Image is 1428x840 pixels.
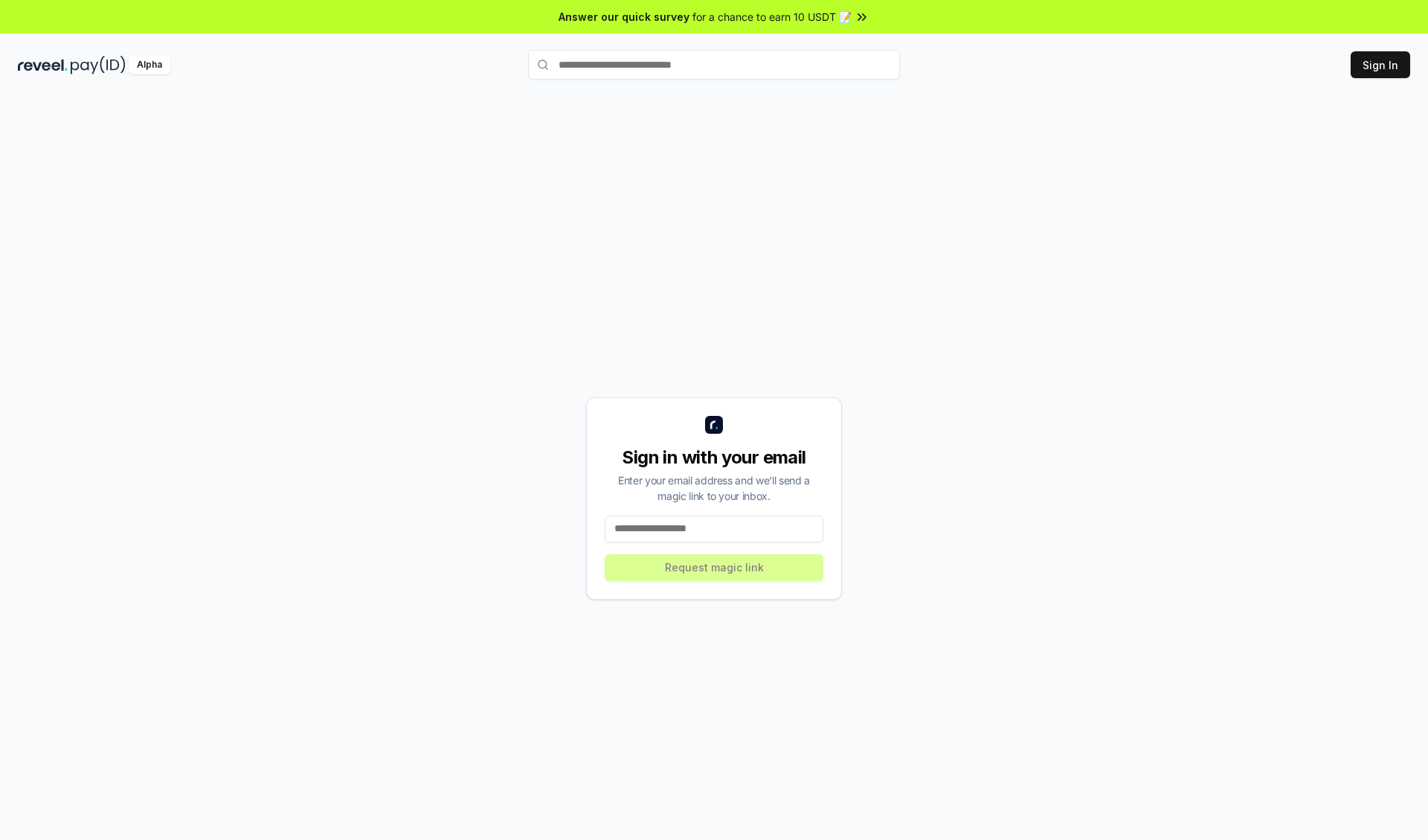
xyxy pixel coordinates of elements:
button: Sign In [1351,51,1410,78]
span: Answer our quick survey [559,9,689,25]
img: reveel_dark [18,56,68,74]
span: for a chance to earn 10 USDT 📝 [692,9,852,25]
div: Alpha [129,56,170,74]
img: logo_small [705,416,723,434]
img: pay_id [71,56,126,74]
div: Sign in with your email [605,446,823,469]
div: Enter your email address and we’ll send a magic link to your inbox. [605,472,823,504]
